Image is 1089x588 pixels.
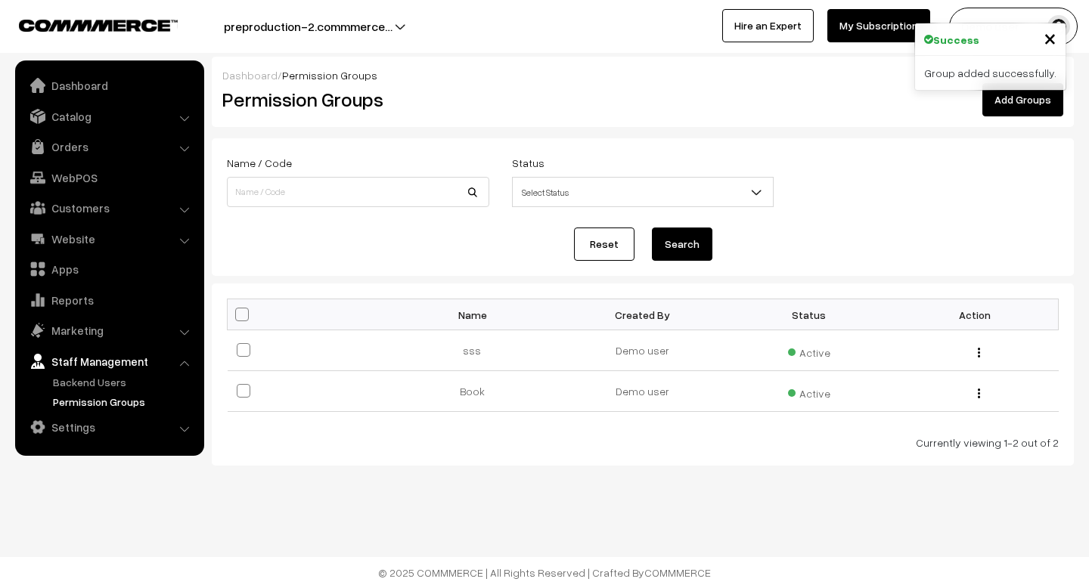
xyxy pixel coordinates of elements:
[222,69,278,82] a: Dashboard
[19,413,199,441] a: Settings
[49,374,199,390] a: Backend Users
[512,177,774,207] span: Select Status
[227,155,292,171] label: Name / Code
[560,330,726,371] td: Demo user
[227,177,489,207] input: Name / Code
[19,317,199,344] a: Marketing
[19,133,199,160] a: Orders
[513,179,774,206] span: Select Status
[19,255,199,283] a: Apps
[19,15,151,33] a: COMMMERCE
[978,388,980,398] img: Menu
[933,32,979,48] strong: Success
[1044,23,1056,51] span: ×
[892,299,1059,330] th: Action
[227,435,1059,450] div: Currently viewing 1-2 out of 2
[827,9,930,42] a: My Subscription
[393,330,560,371] td: sss
[171,8,445,45] button: preproduction-2.commmerce…
[1044,26,1056,49] button: Close
[644,566,711,579] a: COMMMERCE
[915,56,1066,90] div: Group added successfully.
[788,341,830,361] span: Active
[19,348,199,375] a: Staff Management
[393,371,560,412] td: Book
[982,83,1063,116] a: Add Groups
[222,88,631,111] h2: Permission Groups
[726,299,892,330] th: Status
[512,155,544,171] label: Status
[1047,15,1070,38] img: user
[19,286,199,314] a: Reports
[19,194,199,221] a: Customers
[652,227,712,261] button: Search
[949,8,1078,45] button: Demo user
[19,72,199,99] a: Dashboard
[722,9,814,42] a: Hire an Expert
[222,67,1063,83] div: /
[282,69,377,82] span: Permission Groups
[560,299,726,330] th: Created By
[978,348,980,357] img: Menu
[560,371,726,412] td: Demo user
[19,225,199,252] a: Website
[393,299,560,330] th: Name
[49,394,199,410] a: Permission Groups
[788,382,830,401] span: Active
[19,20,178,31] img: COMMMERCE
[574,227,634,261] a: Reset
[19,103,199,130] a: Catalog
[19,164,199,191] a: WebPOS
